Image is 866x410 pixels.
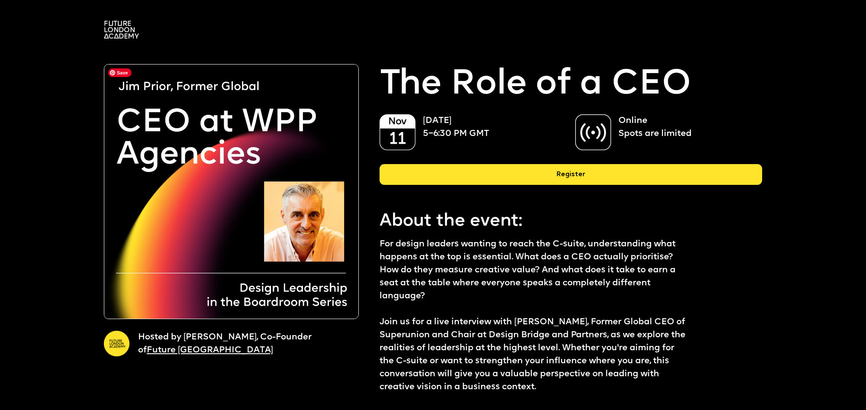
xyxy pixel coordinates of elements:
span: Save [108,68,132,77]
div: Register [380,164,762,185]
a: Register [380,164,762,192]
p: For design leaders wanting to reach the C-suite, understanding what happens at the top is essenti... [380,238,689,394]
p: Hosted by [PERSON_NAME], Co-Founder of [138,331,337,357]
p: About the event: [380,209,724,233]
img: A yellow circle with Future London Academy logo [104,331,129,356]
a: Future [GEOGRAPHIC_DATA] [147,346,273,355]
p: Online Spots are limited [618,114,748,140]
img: A logo saying in 3 lines: Future London Academy [104,21,139,39]
p: [DATE] 5–6:30 PM GMT [423,114,552,140]
p: The Role of a CEO [380,64,691,106]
